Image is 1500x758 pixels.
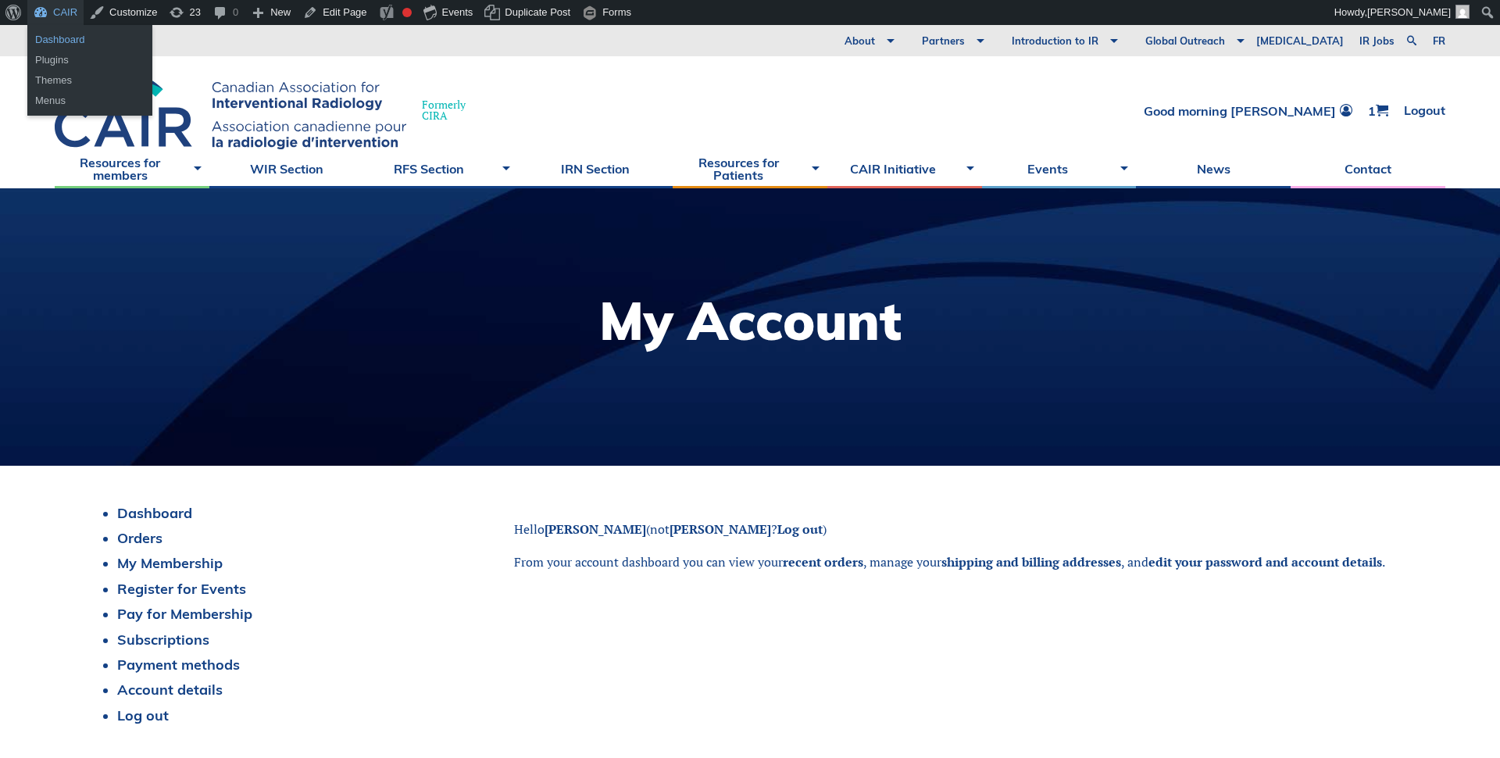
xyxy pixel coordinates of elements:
[364,149,519,188] a: RFS Section
[117,554,223,572] a: My Membership
[117,504,192,522] a: Dashboard
[27,70,152,91] a: Themes
[117,681,223,699] a: Account details
[55,149,209,188] a: Resources for members
[117,580,246,598] a: Register for Events
[670,520,771,538] strong: [PERSON_NAME]
[1148,553,1382,570] a: edit your password and account details
[1352,25,1402,56] a: IR Jobs
[1122,25,1248,56] a: Global Outreach
[988,25,1122,56] a: Introduction to IR
[673,149,827,188] a: Resources for Patients
[514,553,1406,570] p: From your account dashboard you can view your , manage your , and .
[518,149,673,188] a: IRN Section
[117,656,240,674] a: Payment methods
[402,8,412,17] div: Focus keyphrase not set
[1136,149,1291,188] a: News
[117,605,252,623] a: Pay for Membership
[898,25,988,56] a: Partners
[821,25,898,56] a: About
[117,706,169,724] a: Log out
[422,99,466,121] span: Formerly CIRA
[1291,149,1445,188] a: Contact
[1404,104,1445,117] a: Logout
[827,149,982,188] a: CAIR Initiative
[1368,104,1388,117] a: 1
[55,72,481,149] a: FormerlyCIRA
[514,520,1406,538] p: Hello (not ? )
[1248,25,1352,56] a: [MEDICAL_DATA]
[27,25,152,75] ul: CAIR
[783,553,863,570] a: recent orders
[1144,104,1352,117] a: Good morning [PERSON_NAME]
[545,520,646,538] strong: [PERSON_NAME]
[209,149,364,188] a: WIR Section
[982,149,1137,188] a: Events
[777,520,823,538] a: Log out
[55,72,406,149] img: CIRA
[117,631,209,649] a: Subscriptions
[27,30,152,50] a: Dashboard
[599,295,902,347] h1: My Account
[27,91,152,111] a: Menus
[117,529,162,547] a: Orders
[941,553,1121,570] a: shipping and billing addresses
[1367,6,1451,18] span: [PERSON_NAME]
[27,66,152,116] ul: CAIR
[27,50,152,70] a: Plugins
[1433,36,1445,46] a: fr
